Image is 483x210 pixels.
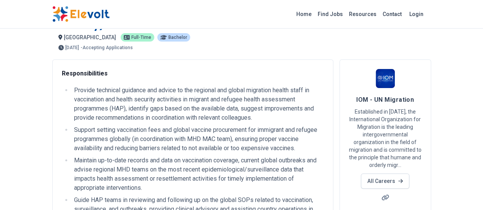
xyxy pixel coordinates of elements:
p: - Accepting Applications [81,45,133,50]
li: Provide technical guidance and advice to the regional and global migration health staff in vaccin... [72,86,324,122]
span: [GEOGRAPHIC_DATA] [64,34,116,40]
a: Login [405,6,428,22]
li: Maintain up-to-date records and data on vaccination coverage, current global outbreaks and advise... [72,156,324,192]
span: IOM - UN Migration [356,96,414,103]
li: Support setting vaccination fees and global vaccine procurement for immigrant and refugee program... [72,125,324,153]
iframe: Chat Widget [445,173,483,210]
span: [DATE] [65,45,79,50]
a: Home [293,8,315,20]
a: Contact [380,8,405,20]
p: Established in [DATE], the International Organization for Migration is the leading intergovernmen... [349,108,422,169]
img: IOM - UN Migration [376,69,395,88]
span: Bachelor [168,35,187,40]
img: Elevolt [52,6,110,22]
a: Resources [346,8,380,20]
strong: Responsibilities [62,70,108,77]
span: Full-time [131,35,151,40]
a: All Careers [361,173,409,189]
a: Find Jobs [315,8,346,20]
